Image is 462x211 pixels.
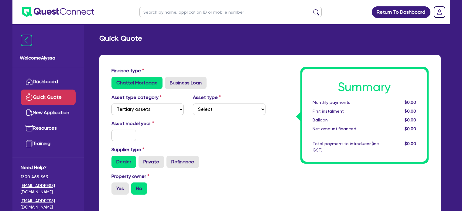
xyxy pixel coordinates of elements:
[111,156,136,168] label: Dealer
[111,67,144,74] label: Finance type
[22,7,94,17] img: quest-connect-logo-blue
[308,117,383,123] div: Balloon
[99,34,142,43] h2: Quick Quote
[405,109,416,114] span: $0.00
[308,99,383,106] div: Monthly payments
[139,7,322,17] input: Search by name, application ID or mobile number...
[111,182,129,195] label: Yes
[372,6,430,18] a: Return To Dashboard
[405,117,416,122] span: $0.00
[21,121,76,136] a: Resources
[308,141,383,153] div: Total payment to introducer (inc GST)
[21,74,76,90] a: Dashboard
[405,141,416,146] span: $0.00
[21,90,76,105] a: Quick Quote
[193,94,221,101] label: Asset type
[21,35,32,46] img: icon-menu-close
[111,173,149,180] label: Property owner
[313,80,416,94] h1: Summary
[165,77,207,89] label: Business Loan
[405,100,416,105] span: $0.00
[139,156,164,168] label: Private
[20,54,77,62] span: Welcome Alyssa
[21,105,76,121] a: New Application
[405,126,416,131] span: $0.00
[308,108,383,114] div: First instalment
[131,182,147,195] label: No
[26,94,33,101] img: quick-quote
[21,174,76,180] span: 1300 465 363
[166,156,199,168] label: Refinance
[308,126,383,132] div: Net amount financed
[21,198,76,210] a: [EMAIL_ADDRESS][DOMAIN_NAME]
[26,140,33,147] img: training
[26,109,33,116] img: new-application
[21,164,76,171] span: Need Help?
[21,182,76,195] a: [EMAIL_ADDRESS][DOMAIN_NAME]
[21,136,76,151] a: Training
[26,124,33,132] img: resources
[111,77,163,89] label: Chattel Mortgage
[111,146,144,153] label: Supplier type
[111,94,162,101] label: Asset type category
[107,120,189,127] label: Asset model year
[432,4,447,20] a: Dropdown toggle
